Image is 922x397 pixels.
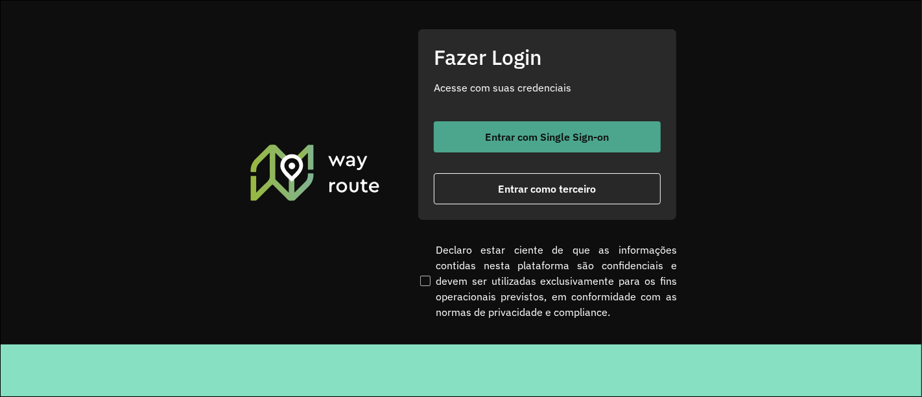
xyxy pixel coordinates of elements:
[418,242,677,320] label: Declaro estar ciente de que as informações contidas nesta plataforma são confidenciais e devem se...
[248,143,382,202] img: Roteirizador AmbevTech
[434,80,661,95] p: Acesse com suas credenciais
[434,121,661,152] button: button
[486,132,609,142] span: Entrar com Single Sign-on
[434,173,661,204] button: button
[434,45,661,69] h2: Fazer Login
[499,184,597,194] span: Entrar como terceiro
